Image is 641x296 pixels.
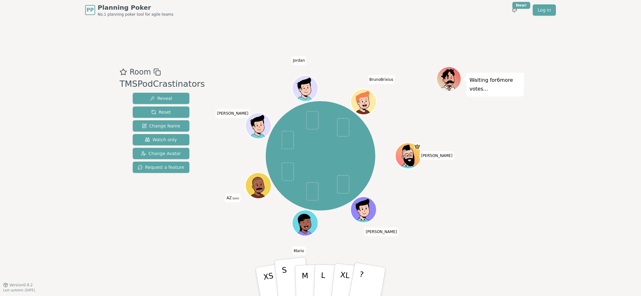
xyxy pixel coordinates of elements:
[3,288,35,292] span: Last updated: [DATE]
[133,148,189,159] button: Change Avatar
[292,247,305,255] span: Click to change your name
[133,134,189,145] button: Watch only
[414,143,421,150] span: Toce is the host
[130,66,151,78] span: Room
[246,174,271,198] button: Click to change your avatar
[138,164,184,170] span: Request a feature
[141,150,181,157] span: Change Avatar
[120,66,127,78] button: Add as favourite
[509,4,520,16] button: New!
[133,120,189,132] button: Change Name
[85,3,173,17] a: PPPlanning PokerNo.1 planning poker tool for agile teams
[291,56,306,65] span: Click to change your name
[142,123,180,129] span: Change Name
[533,4,556,16] a: Log in
[3,283,33,288] button: Version0.9.2
[420,151,454,160] span: Click to change your name
[469,76,521,93] p: Waiting for 6 more votes...
[98,3,173,12] span: Planning Poker
[133,93,189,104] button: Reveal
[150,95,172,101] span: Reveal
[216,109,250,118] span: Click to change your name
[364,228,398,236] span: Click to change your name
[133,106,189,118] button: Reset
[232,197,239,200] span: (you)
[120,78,205,91] div: TMSPodCrastinators
[512,2,530,9] div: New!
[133,162,189,173] button: Request a feature
[86,6,94,14] span: PP
[225,194,241,202] span: Click to change your name
[9,283,33,288] span: Version 0.9.2
[368,75,395,84] span: Click to change your name
[145,137,177,143] span: Watch only
[151,109,171,115] span: Reset
[98,12,173,17] span: No.1 planning poker tool for agile teams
